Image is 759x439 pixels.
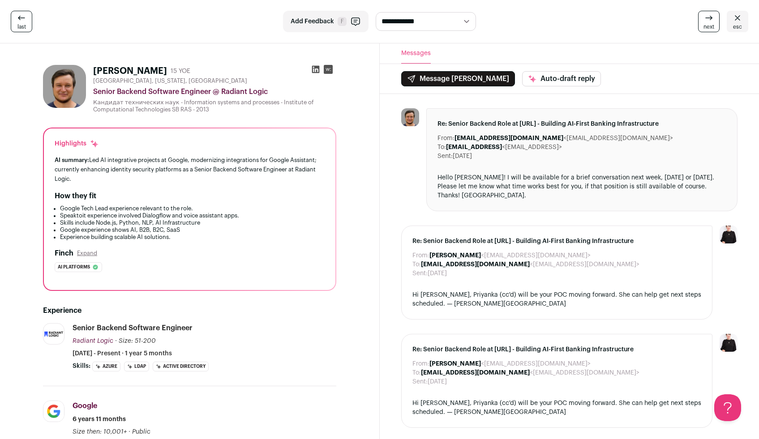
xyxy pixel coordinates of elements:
[412,368,421,377] dt: To:
[446,144,502,150] b: [EMAIL_ADDRESS]
[429,252,481,259] b: [PERSON_NAME]
[55,157,89,163] span: AI summary:
[77,250,97,257] button: Expand
[60,205,325,212] li: Google Tech Lead experience relevant to the role.
[93,86,336,97] div: Senior Backend Software Engineer @ Radiant Logic
[421,260,639,269] dd: <[EMAIL_ADDRESS][DOMAIN_NAME]>
[733,23,742,30] span: esc
[437,143,446,152] dt: To:
[73,338,113,344] span: Radiant Logic
[124,362,149,371] li: LDAP
[428,269,447,278] dd: [DATE]
[421,370,530,376] b: [EMAIL_ADDRESS][DOMAIN_NAME]
[43,401,64,422] img: 8d2c6156afa7017e60e680d3937f8205e5697781b6c771928cb24e9df88505de.jpg
[73,402,97,409] span: Google
[93,65,167,77] h1: [PERSON_NAME]
[437,119,727,128] span: Re: Senior Backend Role at [URL] - Building AI-First Banking Infrastructure
[698,11,720,32] a: next
[43,331,64,337] img: dd347e46c28f48492d890d6e267cd6890e5de6a0fb7899ca04d118ab57ad6a24.png
[153,362,209,371] li: Active Directory
[171,67,190,76] div: 15 YOE
[55,191,96,201] h2: How they fit
[60,226,325,234] li: Google experience shows AI, B2B, B2C, SaaS
[55,248,73,259] h2: Finch
[338,17,347,26] span: F
[92,362,120,371] li: Azure
[429,251,591,260] dd: <[EMAIL_ADDRESS][DOMAIN_NAME]>
[60,219,325,226] li: Skills include Node.js, Python, NLP, AI Infrastructure
[453,152,472,161] dd: [DATE]
[73,362,90,371] span: Skills:
[412,269,428,278] dt: Sent:
[446,143,562,152] dd: <[EMAIL_ADDRESS]>
[17,23,26,30] span: last
[714,394,741,421] iframe: Help Scout Beacon - Open
[412,359,429,368] dt: From:
[412,237,702,246] span: Re: Senior Backend Role at [URL] - Building AI-First Banking Infrastructure
[73,349,172,358] span: [DATE] - Present · 1 year 5 months
[412,345,702,354] span: Re: Senior Backend Role at [URL] - Building AI-First Banking Infrastructure
[283,11,369,32] button: Add Feedback F
[421,261,530,268] b: [EMAIL_ADDRESS][DOMAIN_NAME]
[93,77,247,85] span: [GEOGRAPHIC_DATA], [US_STATE], [GEOGRAPHIC_DATA]
[703,23,714,30] span: next
[412,399,702,417] div: Hi [PERSON_NAME], Priyanka (cc'd) will be your POC moving forward. She can help get next steps sc...
[401,108,419,126] img: e9141d5293ea4ece5d127a2b9376ce6e1fa97eb1d8c84236e8cadb7d9b134dcb
[401,43,431,64] button: Messages
[55,155,325,183] div: Led AI integrative projects at Google, modernizing integrations for Google Assistant; currently e...
[455,135,563,141] b: [EMAIL_ADDRESS][DOMAIN_NAME]
[401,71,515,86] button: Message [PERSON_NAME]
[720,226,738,243] img: 9240684-medium_jpg
[115,338,156,344] span: · Size: 51-200
[58,263,90,272] span: Ai platforms
[455,134,673,143] dd: <[EMAIL_ADDRESS][DOMAIN_NAME]>
[412,251,429,260] dt: From:
[291,17,334,26] span: Add Feedback
[60,212,325,219] li: Speaktoit experience involved Dialogflow and voice assistant apps.
[429,359,591,368] dd: <[EMAIL_ADDRESS][DOMAIN_NAME]>
[412,260,421,269] dt: To:
[720,334,738,352] img: 9240684-medium_jpg
[428,377,447,386] dd: [DATE]
[43,305,336,316] h2: Experience
[437,173,727,200] div: Hello [PERSON_NAME]! I will be available for a brief conversation next week, [DATE] or [DATE]. Pl...
[412,290,702,308] div: Hi [PERSON_NAME], Priyanka (cc'd) will be your POC moving forward. She can help get next steps sc...
[129,427,130,436] span: ·
[429,361,481,367] b: [PERSON_NAME]
[412,377,428,386] dt: Sent:
[421,368,639,377] dd: <[EMAIL_ADDRESS][DOMAIN_NAME]>
[55,139,99,148] div: Highlights
[727,11,748,32] a: esc
[73,429,127,435] span: Size then: 10,001+
[132,429,150,435] span: Public
[522,71,601,86] button: Auto-draft reply
[43,65,86,108] img: e9141d5293ea4ece5d127a2b9376ce6e1fa97eb1d8c84236e8cadb7d9b134dcb
[11,11,32,32] a: last
[437,152,453,161] dt: Sent:
[437,134,455,143] dt: From:
[73,323,193,333] div: Senior Backend Software Engineer
[93,99,336,113] div: Кандидат технических наук - Information systems and processes - Institute of Computational Techno...
[60,234,325,241] li: Experience building scalable AI solutions.
[73,415,126,424] span: 6 years 11 months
